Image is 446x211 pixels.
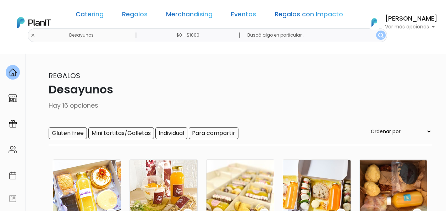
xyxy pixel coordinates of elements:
[135,31,137,39] p: |
[166,11,213,20] a: Merchandising
[239,31,241,39] p: |
[9,68,17,77] img: home-e721727adea9d79c4d83392d1f703f7f8bce08238fde08b1acbfd93340b81755.svg
[155,127,187,139] input: Individual
[9,194,17,203] img: feedback-78b5a0c8f98aac82b08bfc38622c3050aee476f2c9584af64705fc4e61158814.svg
[15,101,432,110] p: Hay 16 opciones
[362,13,437,32] button: PlanIt Logo [PERSON_NAME] Ver más opciones
[9,94,17,102] img: marketplace-4ceaa7011d94191e9ded77b95e3339b90024bf715f7c57f8cf31f2d8c509eaba.svg
[15,81,432,98] p: Desayunos
[385,16,437,22] h6: [PERSON_NAME]
[231,11,256,20] a: Eventos
[9,171,17,180] img: calendar-87d922413cdce8b2cf7b7f5f62616a5cf9e4887200fb71536465627b3292af00.svg
[385,25,437,29] p: Ver más opciones
[15,70,432,81] p: Regalos
[378,33,384,38] img: search_button-432b6d5273f82d61273b3651a40e1bd1b912527efae98b1b7a1b2c0702e16a8d.svg
[9,120,17,128] img: campaigns-02234683943229c281be62815700db0a1741e53638e28bf9629b52c665b00959.svg
[189,127,238,139] input: Para compartir
[242,28,387,42] input: Buscá algo en particular..
[275,11,343,20] a: Regalos con Impacto
[49,127,87,139] input: Gluten free
[88,127,154,139] input: Mini tortitas/Galletas
[76,11,104,20] a: Catering
[31,33,35,38] img: close-6986928ebcb1d6c9903e3b54e860dbc4d054630f23adef3a32610726dff6a82b.svg
[122,11,148,20] a: Regalos
[367,15,382,30] img: PlanIt Logo
[17,17,51,28] img: PlanIt Logo
[9,145,17,154] img: people-662611757002400ad9ed0e3c099ab2801c6687ba6c219adb57efc949bc21e19d.svg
